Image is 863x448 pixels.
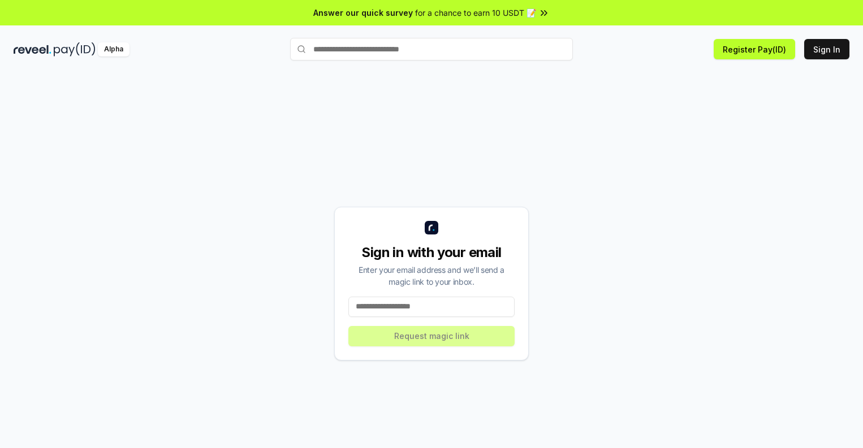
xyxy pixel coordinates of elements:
img: logo_small [425,221,438,234]
div: Enter your email address and we’ll send a magic link to your inbox. [348,264,515,288]
div: Sign in with your email [348,243,515,262]
span: for a chance to earn 10 USDT 📝 [415,7,536,19]
span: Answer our quick survey [313,7,413,19]
img: reveel_dark [14,42,51,56]
div: Alpha [98,42,130,56]
button: Register Pay(ID) [714,39,795,59]
img: pay_id [54,42,96,56]
button: Sign In [804,39,849,59]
